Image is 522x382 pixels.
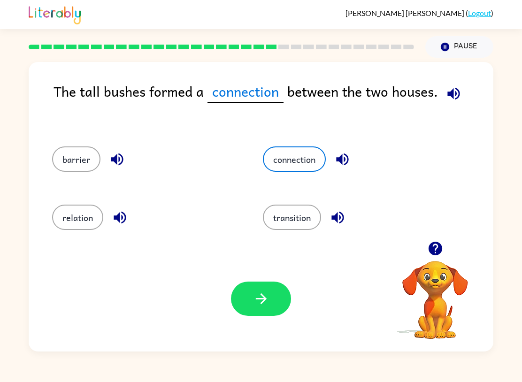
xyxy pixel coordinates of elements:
[263,146,326,172] button: connection
[207,81,284,103] span: connection
[29,4,81,24] img: Literably
[54,81,493,128] div: The tall bushes formed a between the two houses.
[52,146,100,172] button: barrier
[468,8,491,17] a: Logout
[345,8,466,17] span: [PERSON_NAME] [PERSON_NAME]
[52,205,103,230] button: relation
[345,8,493,17] div: ( )
[388,246,482,340] video: Your browser must support playing .mp4 files to use Literably. Please try using another browser.
[425,36,493,58] button: Pause
[263,205,321,230] button: transition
